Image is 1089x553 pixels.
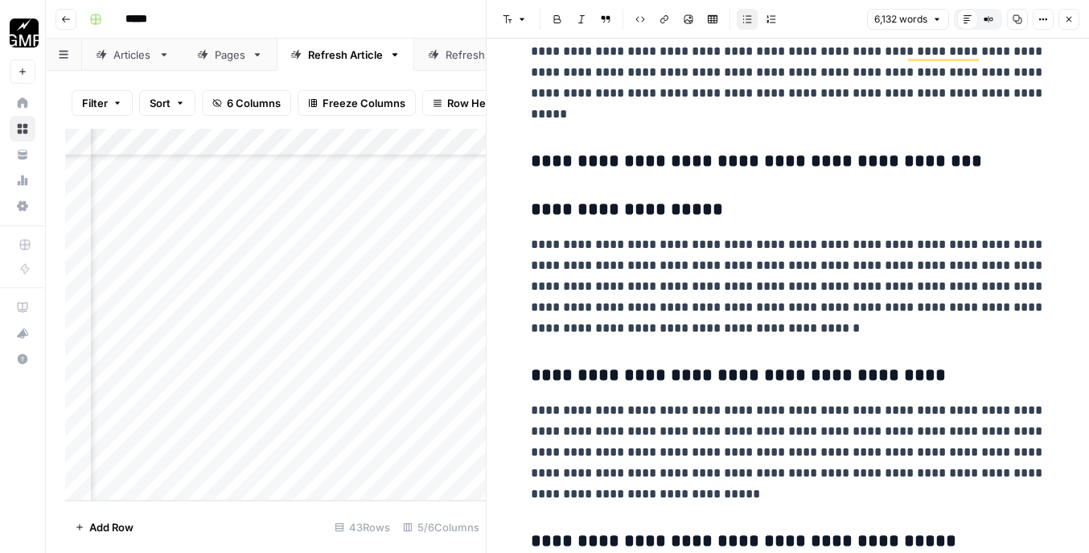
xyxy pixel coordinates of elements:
button: Filter [72,90,133,116]
div: 5/6 Columns [397,514,486,540]
span: Filter [82,95,108,111]
button: 6,132 words [867,9,949,30]
a: Pages [183,39,277,71]
button: What's new? [10,320,35,346]
button: Help + Support [10,346,35,372]
button: Freeze Columns [298,90,416,116]
button: Add Row [65,514,143,540]
a: Your Data [10,142,35,167]
span: 6,132 words [874,12,927,27]
a: Home [10,90,35,116]
div: 43 Rows [328,514,397,540]
img: Growth Marketing Pro Logo [10,19,39,47]
span: Freeze Columns [323,95,405,111]
a: Browse [10,116,35,142]
div: What's new? [10,321,35,345]
div: Pages [215,47,245,63]
a: Articles [82,39,183,71]
span: 6 Columns [227,95,281,111]
a: Usage [10,167,35,193]
button: Workspace: Growth Marketing Pro [10,13,35,53]
div: Refresh Outline [446,47,524,63]
div: Refresh Article [308,47,383,63]
a: Refresh Article [277,39,414,71]
span: Row Height [447,95,505,111]
a: Refresh Outline [414,39,555,71]
button: Sort [139,90,195,116]
button: Row Height [422,90,516,116]
a: AirOps Academy [10,295,35,320]
span: Add Row [89,519,134,535]
span: Sort [150,95,171,111]
button: 6 Columns [202,90,291,116]
a: Settings [10,193,35,219]
div: Articles [113,47,152,63]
